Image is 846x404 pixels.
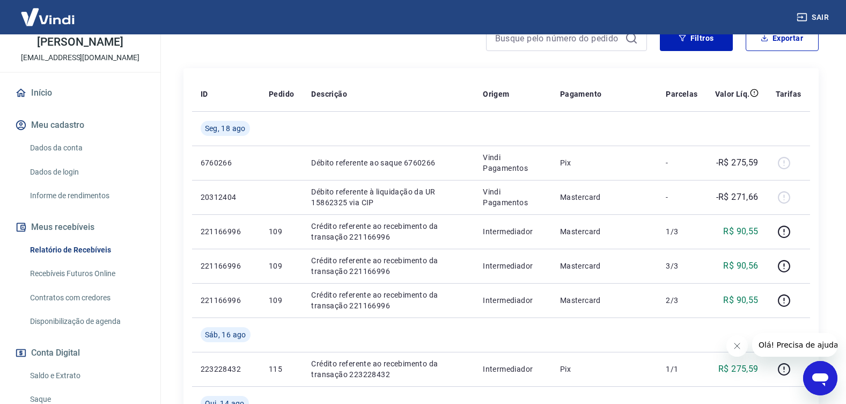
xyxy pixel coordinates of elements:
p: Crédito referente ao recebimento da transação 221166996 [311,255,466,277]
p: Pedido [269,89,294,99]
p: - [666,192,697,203]
p: R$ 90,55 [723,225,758,238]
p: Descrição [311,89,347,99]
p: Vindi Pagamentos [483,186,543,208]
p: Mastercard [560,261,649,271]
p: R$ 90,56 [723,259,758,272]
p: Pix [560,364,649,374]
p: Intermediador [483,226,543,237]
p: 109 [269,261,294,271]
a: Início [13,81,148,105]
p: R$ 275,59 [718,363,759,376]
p: -R$ 275,59 [716,156,759,169]
iframe: Mensagem da empresa [752,333,837,357]
input: Busque pelo número do pedido [495,30,621,46]
p: 3/3 [666,261,697,271]
a: Saldo e Extrato [26,365,148,387]
span: Sáb, 16 ago [205,329,246,340]
p: R$ 90,55 [723,294,758,307]
p: 223228432 [201,364,252,374]
p: 115 [269,364,294,374]
p: Crédito referente ao recebimento da transação 221166996 [311,290,466,311]
p: 6760266 [201,157,252,168]
span: Olá! Precisa de ajuda? [6,8,90,16]
iframe: Botão para abrir a janela de mensagens [803,361,837,395]
p: [EMAIL_ADDRESS][DOMAIN_NAME] [21,52,139,63]
a: Dados da conta [26,137,148,159]
button: Conta Digital [13,341,148,365]
iframe: Fechar mensagem [726,335,748,357]
p: ID [201,89,208,99]
p: 109 [269,295,294,306]
p: Crédito referente ao recebimento da transação 223228432 [311,358,466,380]
button: Sair [794,8,833,27]
p: - [666,157,697,168]
p: Débito referente ao saque 6760266 [311,157,466,168]
p: 1/1 [666,364,697,374]
p: Valor Líq. [715,89,750,99]
p: 221166996 [201,261,252,271]
p: Crédito referente ao recebimento da transação 221166996 [311,221,466,242]
button: Filtros [660,25,733,51]
a: Contratos com credores [26,287,148,309]
p: 20312404 [201,192,252,203]
p: Pagamento [560,89,602,99]
p: Mastercard [560,192,649,203]
p: -R$ 271,66 [716,191,759,204]
p: 221166996 [201,226,252,237]
p: Origem [483,89,509,99]
img: Vindi [13,1,83,33]
button: Meu cadastro [13,113,148,137]
button: Exportar [746,25,819,51]
p: Parcelas [666,89,697,99]
a: Disponibilização de agenda [26,311,148,333]
a: Dados de login [26,161,148,183]
p: 2/3 [666,295,697,306]
a: Relatório de Recebíveis [26,239,148,261]
p: 221166996 [201,295,252,306]
p: 109 [269,226,294,237]
a: Informe de rendimentos [26,185,148,207]
button: Meus recebíveis [13,215,148,239]
p: [PERSON_NAME] [37,37,123,48]
p: Mastercard [560,295,649,306]
p: Intermediador [483,364,543,374]
p: 1/3 [666,226,697,237]
p: Intermediador [483,295,543,306]
a: Recebíveis Futuros Online [26,263,148,285]
p: Intermediador [483,261,543,271]
p: Mastercard [560,226,649,237]
p: Vindi Pagamentos [483,152,543,174]
p: Pix [560,157,649,168]
p: Débito referente à liquidação da UR 15862325 via CIP [311,186,466,208]
span: Seg, 18 ago [205,123,246,134]
p: Tarifas [776,89,801,99]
